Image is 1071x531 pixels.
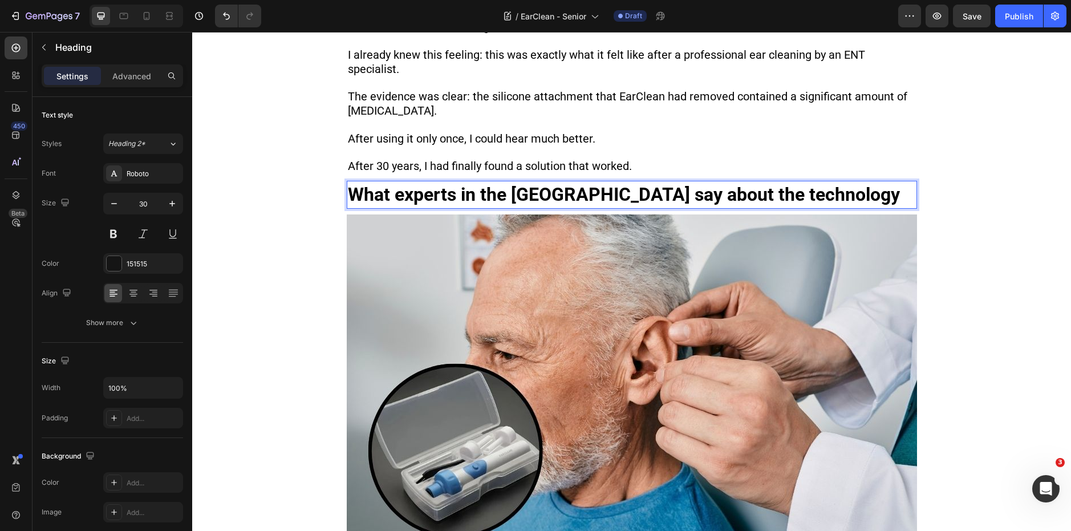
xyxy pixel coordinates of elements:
div: Size [42,354,72,369]
strong: What experts in the [GEOGRAPHIC_DATA] say about the technology [156,152,708,173]
button: Save [953,5,991,27]
span: Draft [625,11,642,21]
span: I already knew this feeling: this was exactly what it felt like after a professional ear cleaning... [156,16,673,44]
h2: Rich Text Editor. Editing area: main [155,149,725,177]
span: Heading 2* [108,139,145,149]
button: Heading 2* [103,133,183,154]
span: EarClean - Senior [521,10,586,22]
img: Alt Image [155,183,725,525]
div: Font [42,168,56,179]
div: Color [42,477,59,488]
div: Show more [86,317,139,329]
iframe: Intercom live chat [1032,475,1060,502]
div: Publish [1005,10,1033,22]
p: Advanced [112,70,151,82]
div: Size [42,196,72,211]
div: Beta [9,209,27,218]
div: Background [42,449,97,464]
div: Width [42,383,60,393]
button: 7 [5,5,85,27]
p: Heading [55,40,178,54]
div: Padding [42,413,68,423]
div: Styles [42,139,62,149]
iframe: Design area [192,32,1071,531]
span: After using it only once, I could hear much better. [156,100,403,114]
div: Add... [127,478,180,488]
p: 7 [75,9,80,23]
div: Text style [42,110,73,120]
p: Settings [56,70,88,82]
div: 151515 [127,259,180,269]
span: 3 [1056,458,1065,467]
input: Auto [104,378,182,398]
span: After 30 years, I had finally found a solution that worked. [156,127,440,141]
button: Publish [995,5,1043,27]
div: 450 [11,121,27,131]
div: Align [42,286,74,301]
button: Show more [42,313,183,333]
div: Undo/Redo [215,5,261,27]
span: / [516,10,518,22]
span: The evidence was clear: the silicone attachment that EarClean had removed contained a significant... [156,58,715,86]
div: Color [42,258,59,269]
div: Roboto [127,169,180,179]
span: Save [963,11,981,21]
div: Add... [127,414,180,424]
div: Image [42,507,62,517]
div: Add... [127,508,180,518]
